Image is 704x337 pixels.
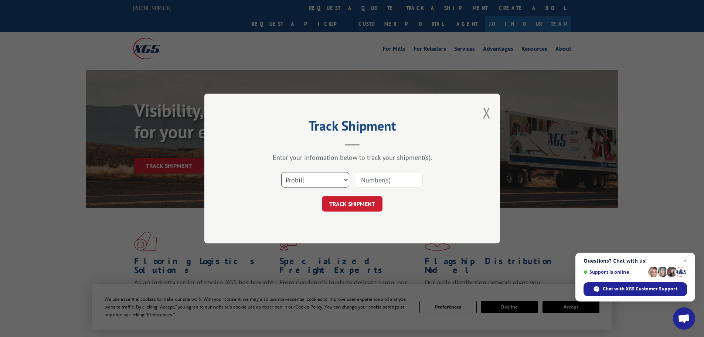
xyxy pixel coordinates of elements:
[603,286,677,292] span: Chat with XGS Customer Support
[241,121,463,135] h2: Track Shipment
[584,258,687,264] span: Questions? Chat with us!
[483,103,491,122] button: Close modal
[673,307,695,330] div: Open chat
[681,256,690,265] span: Close chat
[322,196,382,212] button: TRACK SHIPMENT
[584,282,687,296] div: Chat with XGS Customer Support
[355,172,423,188] input: Number(s)
[241,153,463,162] div: Enter your information below to track your shipment(s).
[584,269,646,275] span: Support is online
